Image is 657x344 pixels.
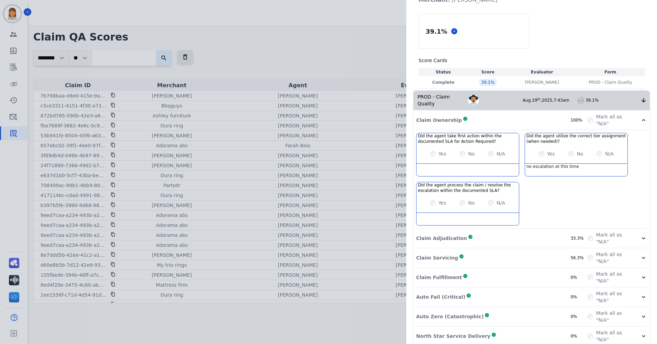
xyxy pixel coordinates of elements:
[525,80,559,85] p: [PERSON_NAME]
[416,117,462,124] p: Claim Ownership
[570,236,588,241] div: 33.3%
[416,333,490,340] p: North Star Service Delivery
[570,117,588,123] div: 100%
[416,313,483,320] p: Auto Zero (Catastrophic)
[468,150,475,157] label: No
[605,150,614,157] label: N/A
[416,274,462,281] p: Claim Fulfillment
[523,98,577,103] div: Aug 29 , 2025 ,
[596,231,632,245] label: Mark all as "N/A"
[547,150,555,157] label: Yes
[596,251,632,265] label: Mark all as "N/A"
[577,150,583,157] label: No
[525,164,627,176] div: no escalation at this time
[570,314,588,319] div: 0%
[479,79,497,86] div: 39.1 %
[596,310,632,323] label: Mark all as "N/A"
[468,199,475,206] label: No
[576,68,645,76] th: Form
[416,235,467,242] p: Claim Adjudication
[497,199,505,206] label: N/A
[586,98,640,103] div: 39.1%
[419,57,645,64] h3: Score Cards
[570,275,588,280] div: 0%
[497,150,505,157] label: N/A
[596,290,632,304] label: Mark all as "N/A"
[570,333,588,339] div: 0%
[537,98,541,101] sup: th
[468,95,479,106] img: Avatar
[508,68,576,76] th: Evaluator
[418,182,517,193] h3: Did the agent process the claim / resolve the escalation within the documented SLA?
[570,294,588,300] div: 0%
[438,150,446,157] label: Yes
[468,68,508,76] th: Score
[420,80,467,85] p: Complete
[416,254,458,261] p: Claim Servicing
[424,25,448,37] div: 39.1 %
[596,329,632,343] label: Mark all as "N/A"
[577,97,584,104] img: qa-pdf.svg
[418,133,517,144] h3: Did the agent take first action within the documented SLA for Action Required?
[416,294,465,300] p: Auto Fail (Critical)
[596,113,632,127] label: Mark all as "N/A"
[526,133,626,144] h3: Did the agent utilize the correct tier assignment (when needed)?
[570,255,588,261] div: 56.3%
[596,271,632,284] label: Mark all as "N/A"
[419,68,468,76] th: Status
[554,98,569,103] span: 7:43am
[589,80,632,85] span: PROD - Claim Quality
[438,199,446,206] label: Yes
[413,91,468,110] div: PROD - Claim Quality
